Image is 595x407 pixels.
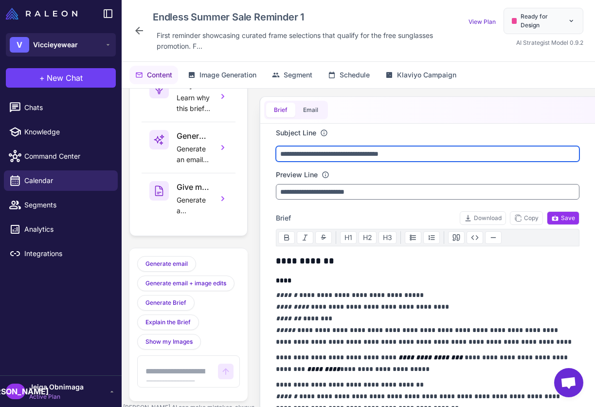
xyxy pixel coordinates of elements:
span: Viccieyewear [33,39,78,50]
a: Open chat [554,368,583,397]
h3: Give me an entirely new brief [177,181,210,193]
span: Show my Images [145,337,193,346]
span: Segments [24,200,110,210]
a: Calendar [4,170,118,191]
span: Brief [276,213,291,223]
a: Chats [4,97,118,118]
button: H2 [359,231,377,244]
a: Segments [4,195,118,215]
button: Klaviyo Campaign [379,66,462,84]
a: Integrations [4,243,118,264]
img: Raleon Logo [6,8,77,19]
a: Knowledge [4,122,118,142]
span: Active Plan [29,392,84,401]
button: H1 [340,231,357,244]
span: Command Center [24,151,110,162]
span: Save [551,214,575,222]
a: View Plan [469,18,496,25]
button: Generate email + image edits [137,276,234,291]
button: Generate email [137,256,196,272]
button: H3 [379,231,397,244]
span: Segment [284,70,312,80]
span: Generate Brief [145,298,186,307]
label: Preview Line [276,169,318,180]
p: Generate an email based on this brief utilizing my email components. [177,144,210,165]
span: Calendar [24,175,110,186]
span: Content [147,70,172,80]
span: Integrations [24,248,110,259]
button: Show my Images [137,334,201,350]
span: Image Generation [199,70,256,80]
button: +New Chat [6,68,116,88]
h3: Generate an Email from this brief [177,130,210,142]
button: Email [295,103,326,117]
span: Copy [514,214,539,222]
button: Schedule [322,66,376,84]
span: Generate email + image edits [145,279,226,288]
span: Explain the Brief [145,318,191,327]
button: Brief [266,103,295,117]
span: Knowledge [24,127,110,137]
label: Subject Line [276,128,316,138]
div: Click to edit description [153,28,469,54]
button: Content [129,66,178,84]
span: Klaviyo Campaign [397,70,456,80]
button: Image Generation [182,66,262,84]
a: Command Center [4,146,118,166]
p: Learn why this brief is effective for your target audience. [177,92,210,114]
span: AI Strategist Model 0.9.2 [516,39,583,46]
button: VViccieyewear [6,33,116,56]
span: Ready for Design [521,12,564,30]
span: Analytics [24,224,110,235]
span: Generate email [145,259,188,268]
span: + [39,72,45,84]
span: First reminder showcasing curated frame selections that qualify for the free sunglasses promotion... [157,30,465,52]
span: Chats [24,102,110,113]
span: Jeiga Obnimaga [29,382,84,392]
span: Schedule [340,70,370,80]
button: Download [460,211,506,225]
div: V [10,37,29,53]
button: Copy [510,211,543,225]
div: Click to edit campaign name [149,8,469,26]
button: Save [547,211,579,225]
div: [PERSON_NAME] [6,384,25,399]
p: Generate a completely different approach for this campaign. [177,195,210,216]
button: Explain the Brief [137,314,199,330]
span: New Chat [47,72,83,84]
a: Analytics [4,219,118,240]
button: Segment [266,66,318,84]
button: Generate Brief [137,295,195,311]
